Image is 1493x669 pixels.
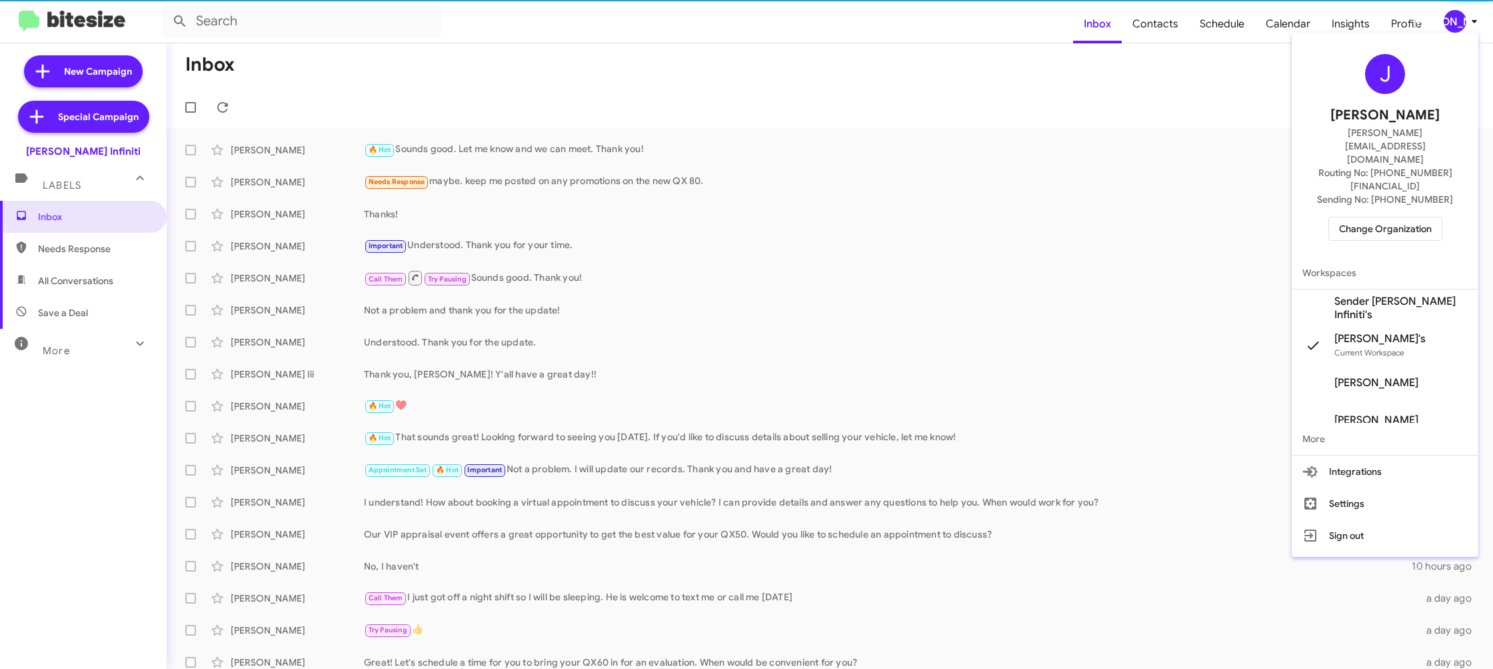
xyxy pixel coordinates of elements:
[1292,257,1478,289] span: Workspaces
[1334,376,1418,390] span: [PERSON_NAME]
[1339,217,1432,240] span: Change Organization
[1334,295,1468,321] span: Sender [PERSON_NAME] Infiniti's
[1317,193,1453,206] span: Sending No: [PHONE_NUMBER]
[1328,217,1442,241] button: Change Organization
[1292,520,1478,552] button: Sign out
[1334,414,1418,427] span: [PERSON_NAME]
[1365,54,1405,94] div: J
[1308,166,1462,193] span: Routing No: [PHONE_NUMBER][FINANCIAL_ID]
[1334,332,1426,346] span: [PERSON_NAME]'s
[1292,423,1478,455] span: More
[1334,348,1404,358] span: Current Workspace
[1308,126,1462,166] span: [PERSON_NAME][EMAIL_ADDRESS][DOMAIN_NAME]
[1292,488,1478,520] button: Settings
[1330,105,1440,126] span: [PERSON_NAME]
[1292,456,1478,488] button: Integrations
